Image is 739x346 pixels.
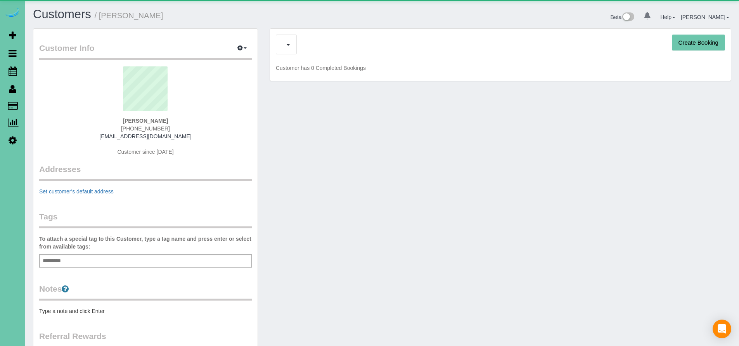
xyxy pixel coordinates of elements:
[39,188,114,195] a: Set customer's default address
[611,14,635,20] a: Beta
[39,307,252,315] pre: Type a note and click Enter
[681,14,729,20] a: [PERSON_NAME]
[5,8,20,19] img: Automaid Logo
[621,12,634,23] img: New interface
[660,14,675,20] a: Help
[121,125,170,132] span: [PHONE_NUMBER]
[33,7,91,21] a: Customers
[39,42,252,60] legend: Customer Info
[276,64,725,72] p: Customer has 0 Completed Bookings
[39,235,252,250] label: To attach a special tag to this Customer, type a tag name and press enter or select from availabl...
[39,211,252,228] legend: Tags
[95,11,163,20] small: / [PERSON_NAME]
[117,149,173,155] span: Customer since [DATE]
[99,133,191,139] a: [EMAIL_ADDRESS][DOMAIN_NAME]
[123,118,168,124] strong: [PERSON_NAME]
[713,320,731,338] div: Open Intercom Messenger
[39,283,252,301] legend: Notes
[672,35,725,51] button: Create Booking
